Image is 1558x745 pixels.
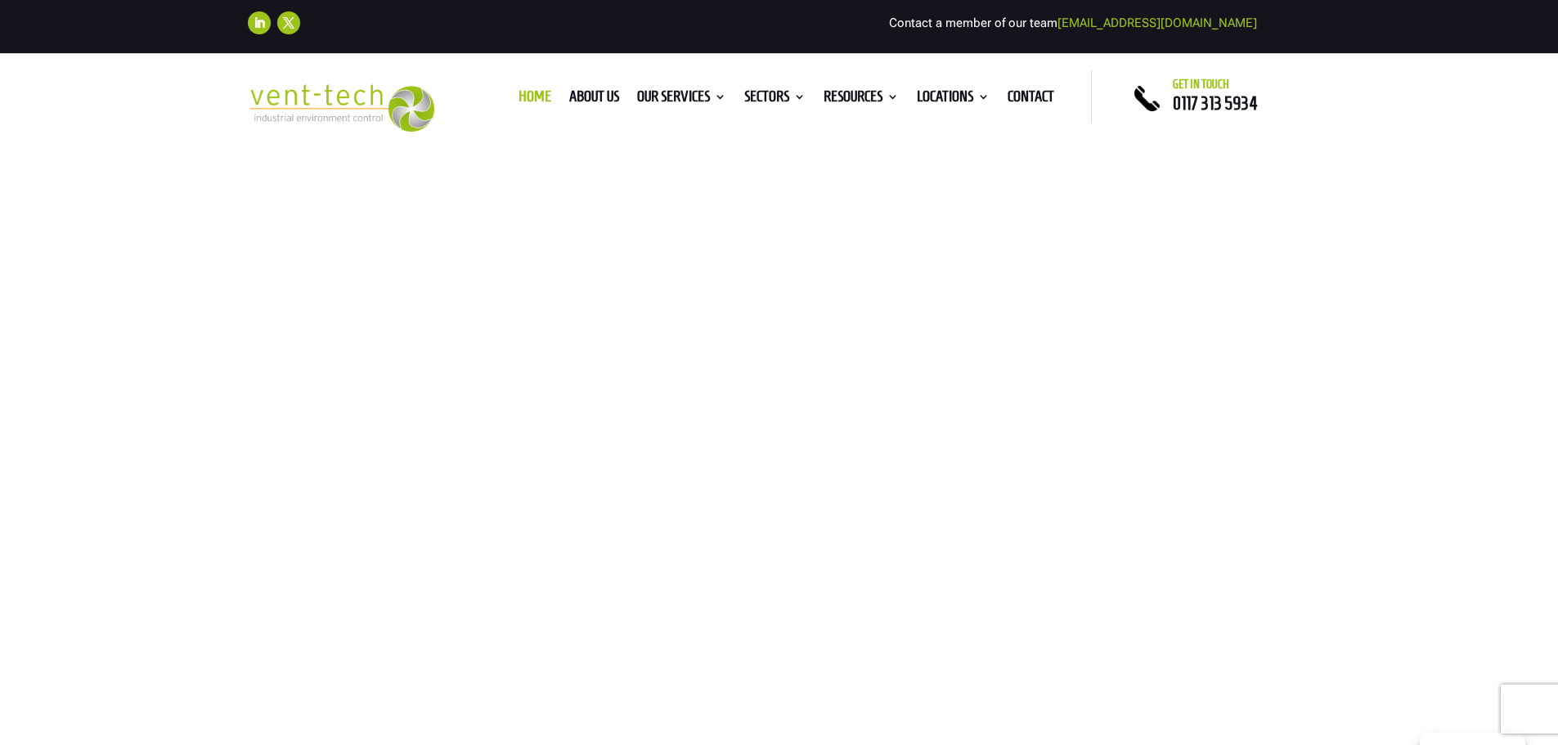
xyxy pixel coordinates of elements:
[1057,16,1257,30] a: [EMAIL_ADDRESS][DOMAIN_NAME]
[824,91,899,109] a: Resources
[248,11,271,34] a: Follow on LinkedIn
[1008,91,1054,109] a: Contact
[744,91,806,109] a: Sectors
[1173,78,1229,91] span: Get in touch
[917,91,990,109] a: Locations
[519,91,551,109] a: Home
[637,91,726,109] a: Our Services
[1173,93,1258,113] a: 0117 313 5934
[889,16,1257,30] span: Contact a member of our team
[569,91,619,109] a: About us
[248,84,435,132] img: 2023-09-27T08_35_16.549ZVENT-TECH---Clear-background
[277,11,300,34] a: Follow on X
